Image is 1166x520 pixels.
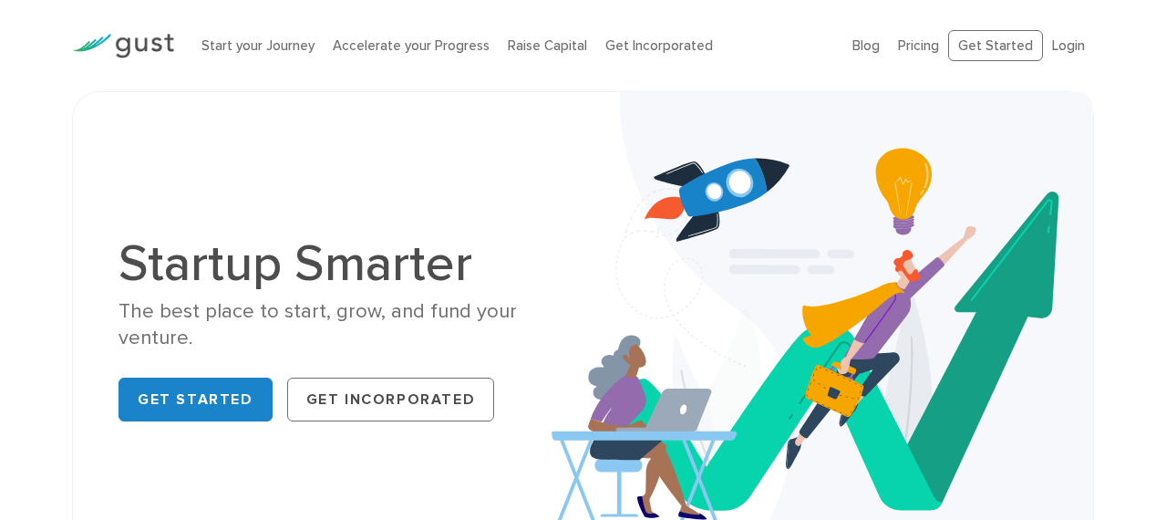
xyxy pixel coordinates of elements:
[119,298,570,352] div: The best place to start, grow, and fund your venture.
[72,34,174,58] img: Gust Logo
[287,378,495,421] a: Get Incorporated
[1052,37,1085,54] a: Login
[201,37,315,54] a: Start your Journey
[333,37,490,54] a: Accelerate your Progress
[948,30,1043,62] a: Get Started
[119,238,570,289] h1: Startup Smarter
[119,378,273,421] a: Get Started
[508,37,587,54] a: Raise Capital
[898,37,939,54] a: Pricing
[852,37,880,54] a: Blog
[605,37,713,54] a: Get Incorporated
